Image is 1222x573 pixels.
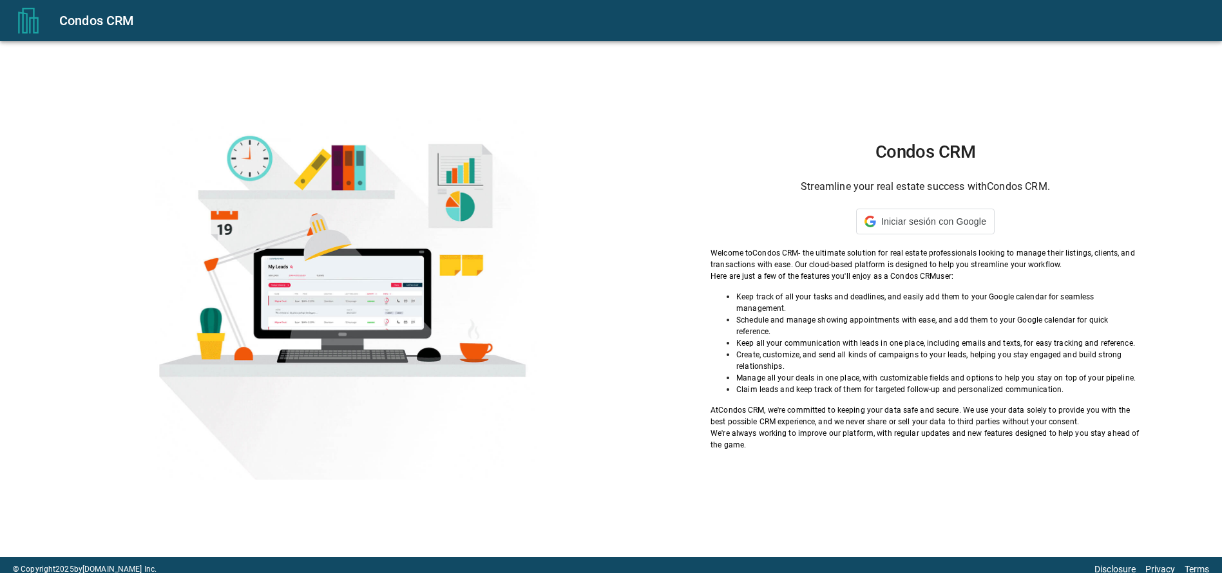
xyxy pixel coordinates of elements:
p: Create, customize, and send all kinds of campaigns to your leads, helping you stay engaged and bu... [736,349,1140,372]
p: Claim leads and keep track of them for targeted follow-up and personalized communication. [736,384,1140,395]
h1: Condos CRM [711,142,1140,162]
p: Keep all your communication with leads in one place, including emails and texts, for easy trackin... [736,337,1140,349]
p: At Condos CRM , we're committed to keeping your data safe and secure. We use your data solely to ... [711,404,1140,427]
p: Manage all your deals in one place, with customizable fields and options to help you stay on top ... [736,372,1140,384]
div: Condos CRM [59,10,1207,31]
h6: Streamline your real estate success with Condos CRM . [711,178,1140,196]
p: Welcome to Condos CRM - the ultimate solution for real estate professionals looking to manage the... [711,247,1140,270]
p: Here are just a few of the features you'll enjoy as a Condos CRM user: [711,270,1140,282]
p: Schedule and manage showing appointments with ease, and add them to your Google calendar for quic... [736,314,1140,337]
p: Keep track of all your tasks and deadlines, and easily add them to your Google calendar for seaml... [736,291,1140,314]
p: We're always working to improve our platform, with regular updates and new features designed to h... [711,427,1140,451]
span: Iniciar sesión con Google [881,216,986,227]
div: Iniciar sesión con Google [856,209,995,234]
